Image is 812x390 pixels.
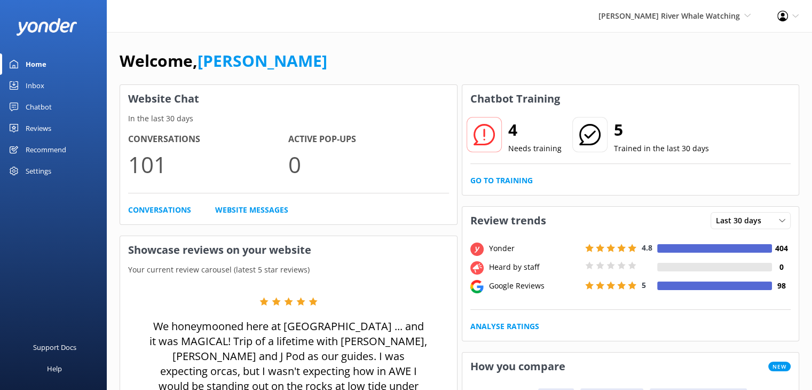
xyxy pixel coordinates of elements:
[614,117,709,143] h2: 5
[768,362,791,371] span: New
[288,146,448,182] p: 0
[120,236,457,264] h3: Showcase reviews on your website
[614,143,709,154] p: Trained in the last 30 days
[470,175,533,186] a: Go to Training
[642,243,652,253] span: 4.8
[120,113,457,124] p: In the last 30 days
[486,280,582,292] div: Google Reviews
[642,280,646,290] span: 5
[26,75,44,96] div: Inbox
[26,53,46,75] div: Home
[288,132,448,146] h4: Active Pop-ups
[120,264,457,276] p: Your current review carousel (latest 5 star reviews)
[772,243,791,254] h4: 404
[486,243,582,254] div: Yonder
[128,132,288,146] h4: Conversations
[598,11,740,21] span: [PERSON_NAME] River Whale Watching
[26,139,66,160] div: Recommend
[198,50,327,72] a: [PERSON_NAME]
[128,204,191,216] a: Conversations
[470,321,539,332] a: Analyse Ratings
[508,143,562,154] p: Needs training
[26,96,52,118] div: Chatbot
[26,118,51,139] div: Reviews
[462,85,568,113] h3: Chatbot Training
[486,261,582,273] div: Heard by staff
[120,85,457,113] h3: Website Chat
[772,280,791,292] h4: 98
[772,261,791,273] h4: 0
[26,160,51,182] div: Settings
[462,353,573,380] h3: How you compare
[16,18,77,36] img: yonder-white-logo.png
[716,215,768,227] span: Last 30 days
[128,146,288,182] p: 101
[215,204,288,216] a: Website Messages
[33,337,76,358] div: Support Docs
[120,48,327,74] h1: Welcome,
[462,207,554,235] h3: Review trends
[47,358,62,379] div: Help
[508,117,562,143] h2: 4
